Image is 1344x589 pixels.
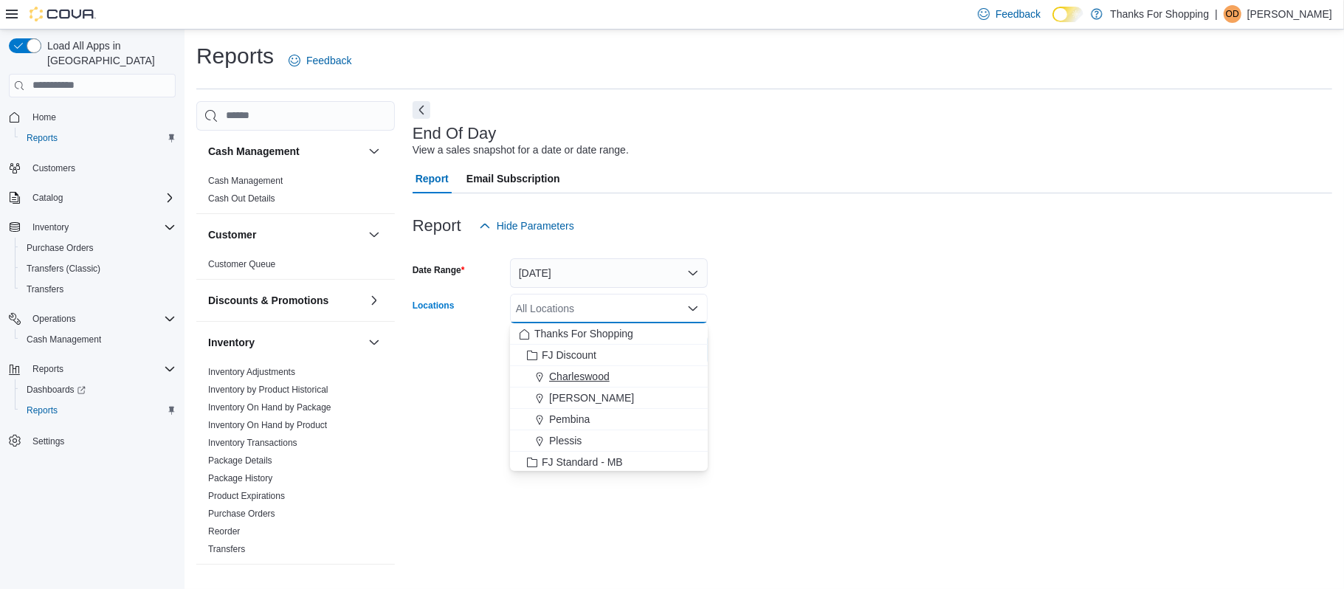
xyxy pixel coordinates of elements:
[510,323,708,345] button: Thanks For Shopping
[27,431,176,449] span: Settings
[306,53,351,68] span: Feedback
[3,106,182,128] button: Home
[9,100,176,490] nav: Complex example
[208,227,362,242] button: Customer
[542,348,596,362] span: FJ Discount
[497,218,574,233] span: Hide Parameters
[3,309,182,329] button: Operations
[21,331,176,348] span: Cash Management
[3,430,182,451] button: Settings
[196,41,274,71] h1: Reports
[32,162,75,174] span: Customers
[208,543,245,555] span: Transfers
[21,260,106,278] a: Transfers (Classic)
[510,258,708,288] button: [DATE]
[3,359,182,379] button: Reports
[21,129,176,147] span: Reports
[208,227,256,242] h3: Customer
[510,345,708,366] button: FJ Discount
[27,218,75,236] button: Inventory
[208,144,300,159] h3: Cash Management
[32,435,64,447] span: Settings
[208,259,275,269] a: Customer Queue
[208,293,362,308] button: Discounts & Promotions
[208,472,272,484] span: Package History
[27,108,176,126] span: Home
[510,409,708,430] button: Pembina
[15,379,182,400] a: Dashboards
[413,300,455,311] label: Locations
[549,369,610,384] span: Charleswood
[208,473,272,483] a: Package History
[473,211,580,241] button: Hide Parameters
[1226,5,1239,23] span: OD
[687,303,699,314] button: Close list of options
[27,189,69,207] button: Catalog
[208,509,275,519] a: Purchase Orders
[21,331,107,348] a: Cash Management
[510,452,708,473] button: FJ Standard - MB
[21,402,176,419] span: Reports
[510,366,708,387] button: Charleswood
[208,438,297,448] a: Inventory Transactions
[27,242,94,254] span: Purchase Orders
[208,366,295,378] span: Inventory Adjustments
[208,193,275,204] span: Cash Out Details
[3,187,182,208] button: Catalog
[3,157,182,179] button: Customers
[413,101,430,119] button: Next
[208,258,275,270] span: Customer Queue
[365,226,383,244] button: Customer
[27,334,101,345] span: Cash Management
[208,402,331,413] a: Inventory On Hand by Package
[208,335,362,350] button: Inventory
[27,283,63,295] span: Transfers
[21,280,176,298] span: Transfers
[208,419,327,431] span: Inventory On Hand by Product
[208,144,362,159] button: Cash Management
[208,384,328,396] span: Inventory by Product Historical
[27,310,176,328] span: Operations
[15,128,182,148] button: Reports
[30,7,96,21] img: Cova
[208,367,295,377] a: Inventory Adjustments
[196,255,395,279] div: Customer
[413,264,465,276] label: Date Range
[21,129,63,147] a: Reports
[208,437,297,449] span: Inventory Transactions
[27,360,176,378] span: Reports
[208,490,285,502] span: Product Expirations
[1110,5,1209,23] p: Thanks For Shopping
[1247,5,1332,23] p: [PERSON_NAME]
[208,175,283,187] span: Cash Management
[413,125,497,142] h3: End Of Day
[27,108,62,126] a: Home
[27,360,69,378] button: Reports
[15,238,182,258] button: Purchase Orders
[27,159,81,177] a: Customers
[208,335,255,350] h3: Inventory
[27,218,176,236] span: Inventory
[21,381,92,399] a: Dashboards
[15,258,182,279] button: Transfers (Classic)
[1224,5,1241,23] div: O Dixon
[21,260,176,278] span: Transfers (Classic)
[15,400,182,421] button: Reports
[32,363,63,375] span: Reports
[41,38,176,68] span: Load All Apps in [GEOGRAPHIC_DATA]
[208,526,240,537] a: Reorder
[27,310,82,328] button: Operations
[208,455,272,466] a: Package Details
[15,279,182,300] button: Transfers
[27,404,58,416] span: Reports
[510,430,708,452] button: Plessis
[365,142,383,160] button: Cash Management
[21,402,63,419] a: Reports
[283,46,357,75] a: Feedback
[196,172,395,213] div: Cash Management
[510,387,708,409] button: [PERSON_NAME]
[32,192,63,204] span: Catalog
